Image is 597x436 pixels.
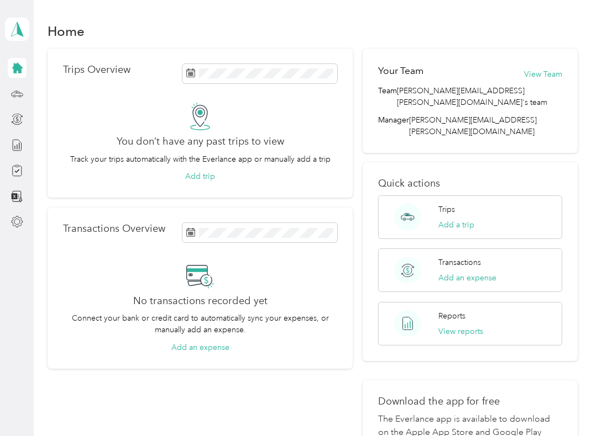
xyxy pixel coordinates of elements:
span: Team [378,85,397,108]
p: Transactions Overview [63,223,165,235]
button: View Team [524,68,562,80]
iframe: Everlance-gr Chat Button Frame [535,374,597,436]
p: Download the app for free [378,396,563,407]
button: Add a trip [438,219,474,231]
p: Transactions [438,257,481,268]
p: Quick actions [378,178,563,189]
button: Add trip [185,171,215,182]
p: Track your trips automatically with the Everlance app or manually add a trip [70,153,331,165]
h2: You don’t have any past trips to view [117,136,284,147]
h2: Your Team [378,64,423,78]
p: Trips [438,204,455,215]
span: [PERSON_NAME][EMAIL_ADDRESS][PERSON_NAME][DOMAIN_NAME] [409,115,537,136]
button: Add an expense [438,272,496,284]
button: View reports [438,326,483,337]
p: Connect your bank or credit card to automatically sync your expenses, or manually add an expense. [63,312,338,336]
h1: Home [48,25,85,37]
button: Add an expense [171,342,229,353]
h2: No transactions recorded yet [133,295,268,307]
span: Manager [378,114,409,137]
p: Trips Overview [63,64,130,76]
p: Reports [438,310,465,322]
span: [PERSON_NAME][EMAIL_ADDRESS][PERSON_NAME][DOMAIN_NAME]'s team [397,85,563,108]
